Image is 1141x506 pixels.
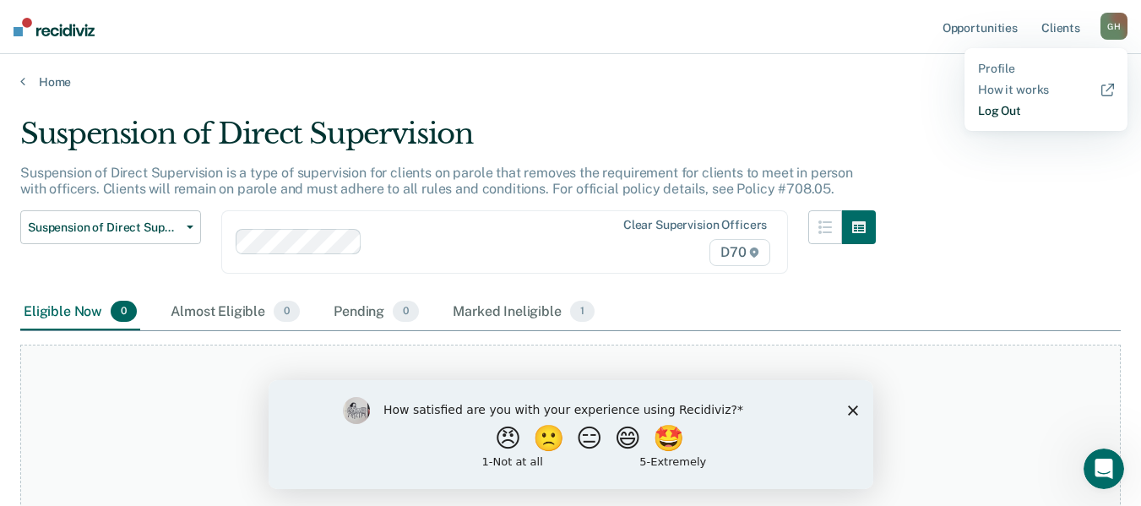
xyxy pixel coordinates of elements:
[20,117,876,165] div: Suspension of Direct Supervision
[20,294,140,331] div: Eligible Now0
[20,74,1121,90] a: Home
[978,83,1114,97] a: How it works
[1084,449,1124,489] iframe: Intercom live chat
[449,294,598,331] div: Marked Ineligible1
[269,380,873,489] iframe: Survey by Kim from Recidiviz
[1100,13,1127,40] div: G H
[623,218,767,232] div: Clear supervision officers
[978,62,1114,76] a: Profile
[393,301,419,323] span: 0
[111,301,137,323] span: 0
[330,294,422,331] div: Pending0
[14,18,95,36] img: Recidiviz
[274,301,300,323] span: 0
[20,165,853,197] p: Suspension of Direct Supervision is a type of supervision for clients on parole that removes the ...
[1100,13,1127,40] button: GH
[167,294,303,331] div: Almost Eligible0
[978,104,1114,118] a: Log Out
[28,220,180,235] span: Suspension of Direct Supervision
[570,301,595,323] span: 1
[20,210,201,244] button: Suspension of Direct Supervision
[709,239,770,266] span: D70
